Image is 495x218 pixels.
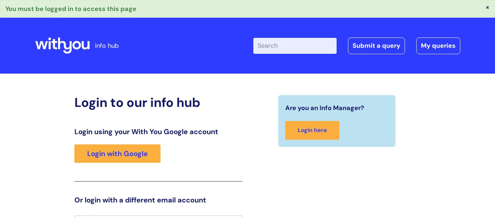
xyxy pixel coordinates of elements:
span: Are you an Info Manager? [285,102,364,114]
h2: Login to our info hub [74,95,242,110]
p: info hub [95,40,119,51]
h3: Login using your With You Google account [74,127,242,136]
a: My queries [416,38,460,54]
a: Login with Google [74,144,161,163]
h3: Or login with a different email account [74,196,242,204]
a: Submit a query [348,38,405,54]
a: Login here [285,121,339,140]
button: × [485,4,490,10]
input: Search [253,38,337,53]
